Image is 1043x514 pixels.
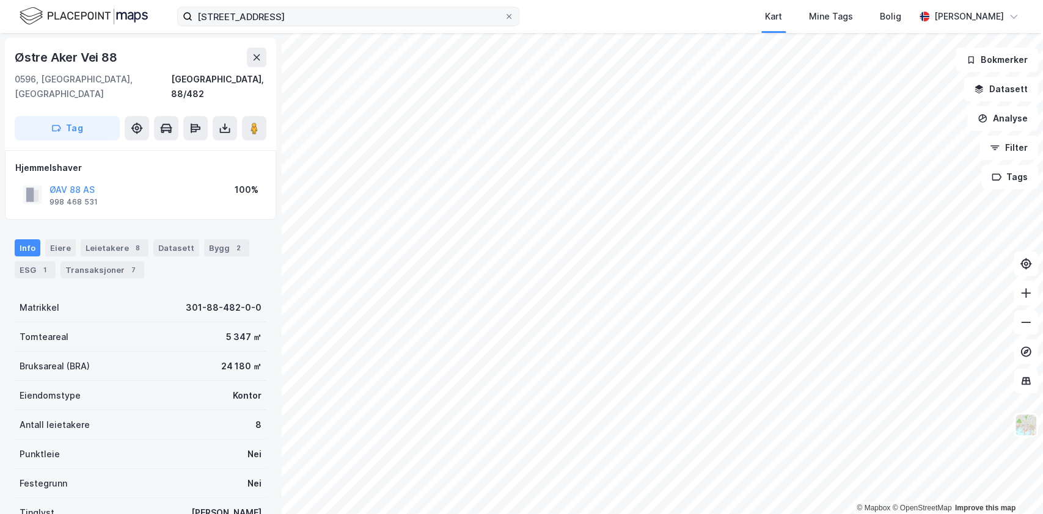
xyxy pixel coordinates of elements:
div: 301-88-482-0-0 [186,300,262,315]
div: Tomteareal [20,330,68,344]
div: 0596, [GEOGRAPHIC_DATA], [GEOGRAPHIC_DATA] [15,72,171,101]
button: Datasett [964,77,1038,101]
div: 8 [131,242,144,254]
div: 8 [255,418,262,432]
div: Nei [247,447,262,462]
div: 7 [127,264,139,276]
button: Tag [15,116,120,140]
img: Z [1014,413,1038,436]
a: OpenStreetMap [892,504,951,512]
div: Hjemmelshaver [15,161,266,175]
button: Filter [979,136,1038,160]
div: Bygg [204,239,249,256]
div: 24 180 ㎡ [221,359,262,374]
button: Tags [981,165,1038,189]
div: ESG [15,261,56,278]
div: 998 468 531 [49,197,98,207]
div: Bruksareal (BRA) [20,359,90,374]
div: Punktleie [20,447,60,462]
button: Analyse [967,106,1038,131]
div: Bolig [880,9,901,24]
div: Festegrunn [20,476,67,491]
div: Nei [247,476,262,491]
div: Matrikkel [20,300,59,315]
a: Mapbox [857,504,890,512]
div: Kontrollprogram for chat [982,455,1043,514]
div: [GEOGRAPHIC_DATA], 88/482 [171,72,266,101]
div: Østre Aker Vei 88 [15,48,120,67]
div: 100% [235,183,258,197]
button: Bokmerker [956,48,1038,72]
div: 1 [38,264,51,276]
div: Eiendomstype [20,388,81,403]
input: Søk på adresse, matrikkel, gårdeiere, leietakere eller personer [192,7,504,26]
div: Mine Tags [809,9,853,24]
a: Improve this map [955,504,1016,512]
div: 5 347 ㎡ [226,330,262,344]
div: Kart [765,9,782,24]
div: Transaksjoner [60,261,144,278]
div: Eiere [45,239,76,256]
div: 2 [232,242,244,254]
div: Kontor [233,388,262,403]
div: Datasett [153,239,199,256]
div: Leietakere [81,239,148,256]
iframe: Chat Widget [982,455,1043,514]
div: [PERSON_NAME] [934,9,1004,24]
div: Info [15,239,40,256]
div: Antall leietakere [20,418,90,432]
img: logo.f888ab2527a4732fd821a326f86c7f29.svg [20,5,148,27]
